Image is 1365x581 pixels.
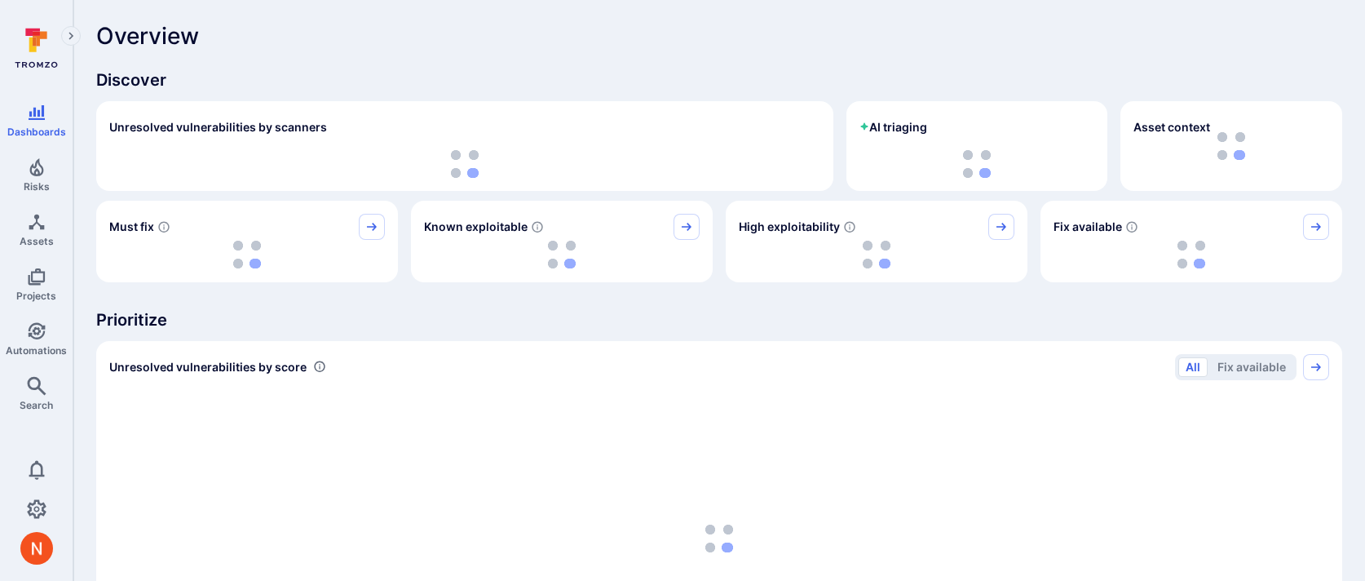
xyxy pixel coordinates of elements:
span: Discover [96,69,1342,91]
div: loading spinner [859,150,1094,178]
div: loading spinner [109,150,820,178]
img: Loading... [548,241,576,268]
span: Unresolved vulnerabilities by score [109,359,307,375]
span: Projects [16,290,56,302]
div: Known exploitable [411,201,713,282]
svg: Risk score >=40 , missed SLA [157,220,170,233]
span: Must fix [109,219,154,235]
button: Fix available [1210,357,1293,377]
span: Risks [24,180,50,193]
img: ACg8ocIprwjrgDQnDsNSk9Ghn5p5-B8DpAKWoJ5Gi9syOE4K59tr4Q=s96-c [20,532,53,565]
img: Loading... [863,241,890,268]
button: Expand navigation menu [61,26,81,46]
span: Asset context [1133,119,1210,135]
span: Assets [20,235,54,247]
svg: Vulnerabilities with fix available [1125,220,1138,233]
span: Overview [96,23,199,49]
svg: Confirmed exploitable by KEV [531,220,544,233]
div: High exploitability [726,201,1027,282]
div: Neeren Patki [20,532,53,565]
span: Known exploitable [424,219,528,235]
img: Loading... [705,525,733,552]
span: Search [20,399,53,411]
div: loading spinner [1054,240,1329,269]
div: Fix available [1040,201,1342,282]
div: Must fix [96,201,398,282]
img: Loading... [1177,241,1205,268]
span: Automations [6,344,67,357]
div: loading spinner [424,240,700,269]
div: loading spinner [109,240,385,269]
span: High exploitability [739,219,840,235]
div: loading spinner [739,240,1014,269]
img: Loading... [963,150,991,178]
h2: Unresolved vulnerabilities by scanners [109,119,327,135]
button: All [1178,357,1208,377]
span: Prioritize [96,308,1342,331]
img: Loading... [451,150,479,178]
svg: EPSS score ≥ 0.7 [843,220,856,233]
h2: AI triaging [859,119,927,135]
i: Expand navigation menu [65,29,77,43]
span: Dashboards [7,126,66,138]
div: Number of vulnerabilities in status 'Open' 'Triaged' and 'In process' grouped by score [313,358,326,375]
img: Loading... [233,241,261,268]
span: Fix available [1054,219,1122,235]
